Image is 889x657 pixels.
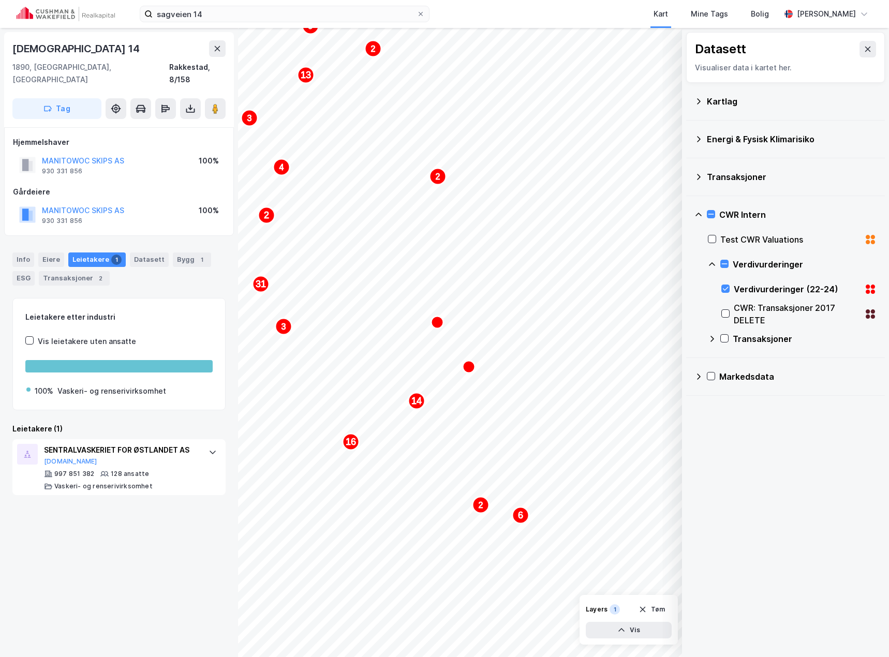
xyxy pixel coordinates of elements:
[12,61,169,86] div: 1890, [GEOGRAPHIC_DATA], [GEOGRAPHIC_DATA]
[38,252,64,267] div: Eiere
[343,434,359,450] div: Map marker
[797,8,856,20] div: [PERSON_NAME]
[54,470,94,478] div: 997 851 382
[586,605,608,614] div: Layers
[431,316,443,328] div: Map marker
[12,252,34,267] div: Info
[111,470,149,478] div: 128 ansatte
[719,208,877,221] div: CWR Intern
[275,318,292,335] div: Map marker
[253,276,269,292] div: Map marker
[44,444,198,456] div: SENTRALVASKERIET FOR ØSTLANDET AS
[42,217,82,225] div: 930 331 856
[39,271,110,286] div: Transaksjoner
[68,252,126,267] div: Leietakere
[256,279,266,289] text: 31
[197,255,207,265] div: 1
[12,423,226,435] div: Leietakere (1)
[35,385,53,397] div: 100%
[720,233,860,246] div: Test CWR Valuations
[371,44,376,53] text: 2
[130,252,169,267] div: Datasett
[734,302,860,326] div: CWR: Transaksjoner 2017 DELETE
[12,271,35,286] div: ESG
[586,622,672,638] button: Vis
[199,155,219,167] div: 100%
[258,207,275,223] div: Map marker
[281,322,286,331] text: 3
[54,482,153,490] div: Vaskeri- og renserivirksomhet
[95,273,106,283] div: 2
[719,370,877,383] div: Markedsdata
[199,204,219,217] div: 100%
[408,393,425,409] div: Map marker
[57,385,166,397] div: Vaskeri- og renserivirksomhet
[837,607,889,657] div: Kontrollprogram for chat
[654,8,668,20] div: Kart
[153,6,417,22] input: Søk på adresse, matrikkel, gårdeiere, leietakere eller personer
[751,8,769,20] div: Bolig
[479,501,483,510] text: 2
[111,255,122,265] div: 1
[411,396,422,406] text: 14
[346,437,356,447] text: 16
[695,62,876,74] div: Visualiser data i kartet her.
[264,210,269,220] text: 2
[472,497,489,513] div: Map marker
[247,114,252,123] text: 3
[733,258,877,271] div: Verdivurderinger
[691,8,728,20] div: Mine Tags
[707,95,877,108] div: Kartlag
[436,172,440,181] text: 2
[463,361,475,373] div: Map marker
[610,604,620,615] div: 1
[734,283,860,295] div: Verdivurderinger (22-24)
[429,168,446,185] div: Map marker
[518,510,523,520] text: 6
[298,67,314,83] div: Map marker
[733,333,877,345] div: Transaksjoner
[707,133,877,145] div: Energi & Fysisk Klimarisiko
[707,171,877,183] div: Transaksjoner
[241,110,258,126] div: Map marker
[25,311,213,323] div: Leietakere etter industri
[512,507,529,524] div: Map marker
[169,61,226,86] div: Rakkestad, 8/158
[42,167,82,175] div: 930 331 856
[13,136,225,148] div: Hjemmelshaver
[302,18,319,34] div: Map marker
[837,607,889,657] iframe: Chat Widget
[632,601,672,618] button: Tøm
[12,98,101,119] button: Tag
[695,41,746,57] div: Datasett
[44,457,97,466] button: [DOMAIN_NAME]
[13,186,225,198] div: Gårdeiere
[301,70,311,80] text: 13
[17,7,115,21] img: cushman-wakefield-realkapital-logo.202ea83816669bd177139c58696a8fa1.svg
[365,40,381,57] div: Map marker
[12,40,142,57] div: [DEMOGRAPHIC_DATA] 14
[38,335,136,348] div: Vis leietakere uten ansatte
[173,252,211,267] div: Bygg
[273,159,290,175] div: Map marker
[279,163,284,172] text: 4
